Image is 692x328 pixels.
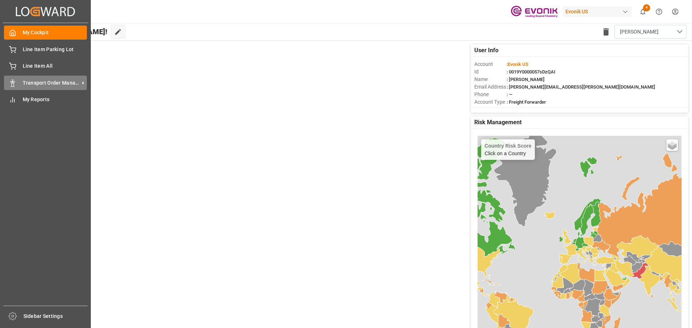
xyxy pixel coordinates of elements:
[635,4,651,20] button: show 4 new notifications
[507,62,528,67] span: :
[4,42,87,56] a: Line Item Parking Lot
[507,84,655,90] span: : [PERSON_NAME][EMAIL_ADDRESS][PERSON_NAME][DOMAIN_NAME]
[23,96,87,103] span: My Reports
[23,46,87,53] span: Line Item Parking Lot
[485,143,532,156] div: Click on a Country
[23,313,88,320] span: Sidebar Settings
[4,59,87,73] a: Line Item All
[23,62,87,70] span: Line Item All
[474,76,507,83] span: Name
[474,118,522,127] span: Risk Management
[507,99,546,105] span: : Freight Forwarder
[507,77,545,82] span: : [PERSON_NAME]
[620,28,658,36] span: [PERSON_NAME]
[511,5,558,18] img: Evonik-brand-mark-Deep-Purple-RGB.jpeg_1700498283.jpeg
[507,69,555,75] span: : 0019Y0000057sDzQAI
[507,92,513,97] span: : —
[474,68,507,76] span: Id
[474,83,507,91] span: Email Address
[474,46,498,55] span: User Info
[4,93,87,107] a: My Reports
[643,4,650,12] span: 4
[666,139,678,151] a: Layers
[508,62,528,67] span: Evonik US
[23,79,80,87] span: Transport Order Management
[474,91,507,98] span: Phone
[485,143,532,149] h4: Country Risk Score
[651,4,667,20] button: Help Center
[474,60,507,68] span: Account
[474,98,507,106] span: Account Type
[23,29,87,36] span: My Cockpit
[615,25,687,39] button: open menu
[30,25,107,39] span: Hello [PERSON_NAME]!
[4,26,87,40] a: My Cockpit
[563,5,635,18] button: Evonik US
[563,6,632,17] div: Evonik US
